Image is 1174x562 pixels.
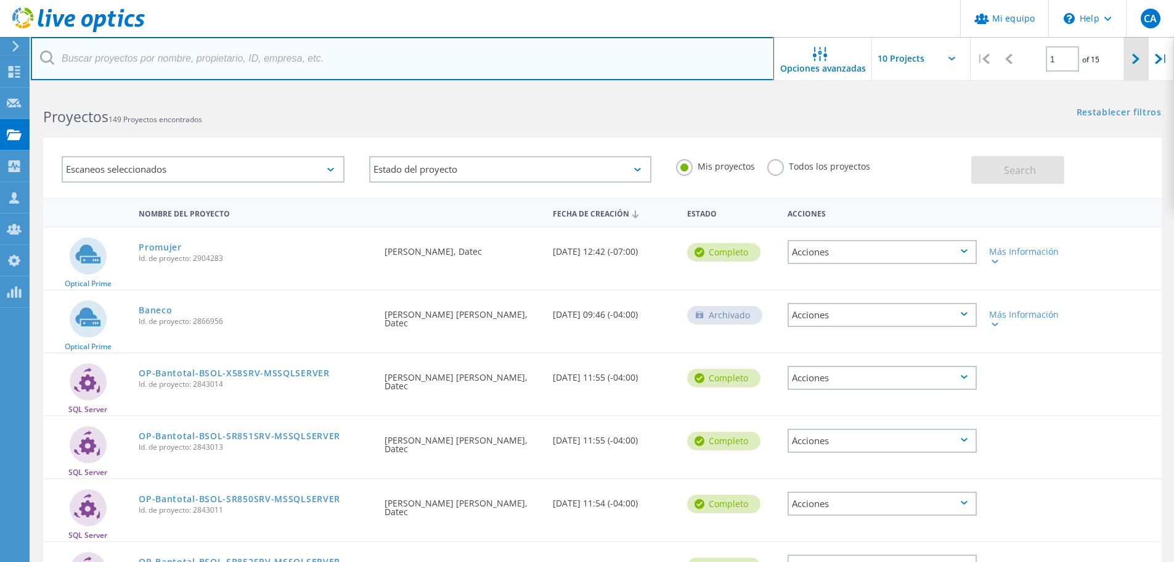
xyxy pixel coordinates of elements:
div: [PERSON_NAME] [PERSON_NAME], Datec [378,291,546,340]
label: Mis proyectos [676,159,755,171]
div: | [971,37,996,81]
span: 149 Proyectos encontrados [108,114,202,125]
span: Opciones avanzadas [780,64,866,73]
span: SQL Server [68,532,107,539]
div: [DATE] 11:54 (-04:00) [547,479,681,520]
a: Baneco [139,306,172,315]
div: Acciones [788,303,977,327]
a: Restablecer filtros [1077,108,1162,118]
svg: \n [1064,13,1075,24]
div: | [1149,37,1174,81]
span: Optical Prime [65,280,112,287]
div: completo [687,369,760,387]
a: Promujer [139,243,182,252]
div: Estado [681,201,781,224]
div: [PERSON_NAME], Datec [378,228,546,268]
div: [DATE] 12:42 (-07:00) [547,228,681,268]
span: CA [1144,14,1157,23]
input: Buscar proyectos por nombre, propietario, ID, empresa, etc. [31,37,774,80]
div: Escaneos seleccionados [62,156,344,183]
div: completo [687,495,760,513]
span: Search [1004,163,1036,177]
a: Live Optics Dashboard [12,26,145,35]
b: Proyectos [43,107,108,126]
span: Id. de proyecto: 2843011 [139,506,372,514]
div: Acciones [788,492,977,516]
div: Fecha de creación [547,201,681,225]
div: Estado del proyecto [369,156,652,183]
div: completo [687,243,760,262]
div: [PERSON_NAME] [PERSON_NAME], Datec [378,479,546,529]
div: [PERSON_NAME] [PERSON_NAME], Datec [378,416,546,466]
span: Optical Prime [65,343,112,350]
a: OP-Bantotal-BSOL-SR851SRV-MSSQLSERVER [139,432,340,440]
span: Id. de proyecto: 2843013 [139,444,372,451]
a: OP-Bantotal-BSOL-SR850SRV-MSSQLSERVER [139,495,340,503]
div: Más Información [989,310,1066,328]
span: Id. de proyecto: 2843014 [139,381,372,388]
label: Todos los proyectos [767,159,870,171]
button: Search [971,156,1064,184]
div: Acciones [788,240,977,264]
div: completo [687,432,760,450]
div: [DATE] 11:55 (-04:00) [547,416,681,457]
span: SQL Server [68,469,107,476]
div: Archivado [687,306,762,324]
span: Id. de proyecto: 2904283 [139,255,372,262]
div: [PERSON_NAME] [PERSON_NAME], Datec [378,353,546,403]
span: SQL Server [68,406,107,413]
div: [DATE] 09:46 (-04:00) [547,291,681,331]
div: Más Información [989,247,1066,265]
div: Nombre del proyecto [132,201,378,224]
div: [DATE] 11:55 (-04:00) [547,353,681,394]
div: Acciones [781,201,983,224]
div: Acciones [788,366,977,390]
div: Acciones [788,429,977,453]
span: Id. de proyecto: 2866956 [139,318,372,325]
a: OP-Bantotal-BSOL-X58SRV-MSSQLSERVER [139,369,330,378]
span: of 15 [1082,54,1099,65]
